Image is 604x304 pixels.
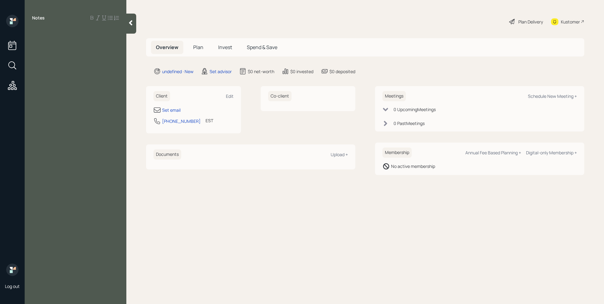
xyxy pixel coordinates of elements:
h6: Meetings [382,91,406,101]
div: EST [206,117,213,124]
div: Annual Fee Based Planning + [465,150,521,156]
span: Overview [156,44,178,51]
div: Schedule New Meeting + [528,93,577,99]
label: Notes [32,15,45,21]
div: Plan Delivery [518,19,543,25]
div: Kustomer [561,19,580,25]
h6: Membership [382,148,412,158]
div: Set email [162,107,181,113]
h6: Documents [153,149,181,160]
span: Spend & Save [247,44,277,51]
div: $0 invested [290,68,313,75]
h6: Co-client [268,91,292,101]
div: No active membership [391,163,435,169]
div: Edit [226,93,234,99]
img: retirable_logo.png [6,264,18,276]
div: Digital-only Membership + [526,150,577,156]
div: $0 deposited [329,68,355,75]
div: [PHONE_NUMBER] [162,118,201,124]
span: Invest [218,44,232,51]
div: 0 Past Meeting s [394,120,425,127]
span: Plan [193,44,203,51]
div: Log out [5,283,20,289]
div: undefined · New [162,68,194,75]
h6: Client [153,91,170,101]
div: 0 Upcoming Meeting s [394,106,436,113]
div: $0 net-worth [248,68,274,75]
div: Set advisor [210,68,232,75]
div: Upload + [331,152,348,157]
